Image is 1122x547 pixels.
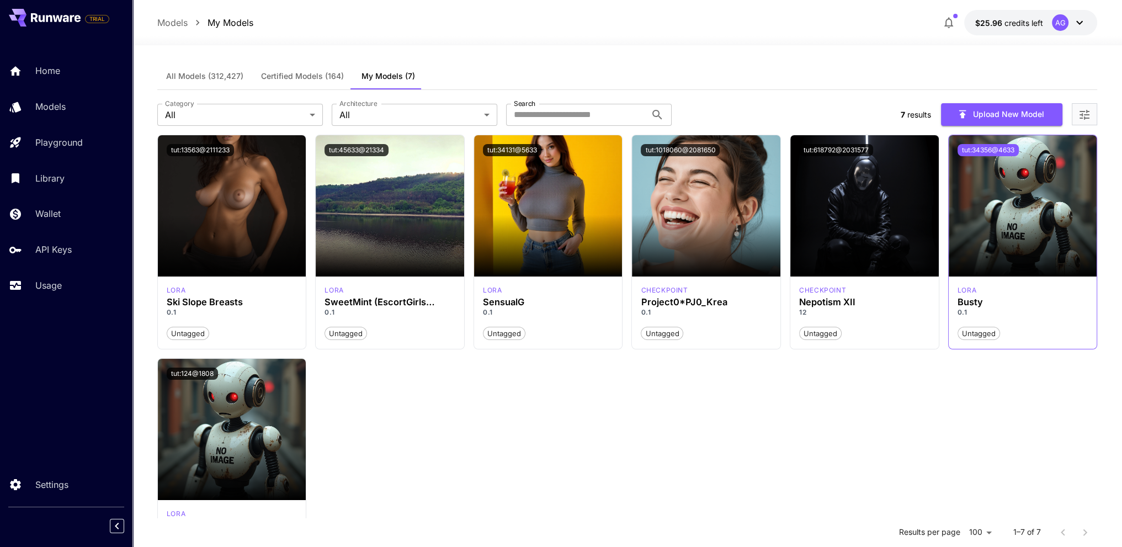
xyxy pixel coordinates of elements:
[958,307,1088,317] p: 0.1
[35,64,60,77] p: Home
[641,285,688,295] div: FLUX.1 D
[361,71,415,81] span: My Models (7)
[157,16,188,29] a: Models
[1004,18,1043,28] span: credits left
[958,285,976,295] div: FLUX.1 D
[339,108,480,121] span: All
[35,136,83,149] p: Playground
[483,326,525,341] button: Untagged
[800,328,841,339] span: Untagged
[167,307,297,317] p: 0.1
[167,509,185,519] p: lora
[35,243,72,256] p: API Keys
[949,135,1097,277] img: no-image-qHGxvh9x.jpeg
[641,285,688,295] p: checkpoint
[35,478,68,491] p: Settings
[167,144,234,156] button: tut:13563@2111233
[167,326,209,341] button: Untagged
[167,509,185,519] div: FLUX.1 D
[261,71,344,81] span: Certified Models (164)
[35,207,61,220] p: Wallet
[975,18,1004,28] span: $25.96
[799,297,930,307] h3: Nepotism XII
[325,326,367,341] button: Untagged
[157,16,253,29] nav: breadcrumb
[208,16,253,29] a: My Models
[1078,108,1091,121] button: Open more filters
[167,328,209,339] span: Untagged
[35,279,62,292] p: Usage
[964,10,1097,35] button: $25.96191AG
[965,524,996,540] div: 100
[35,172,65,185] p: Library
[514,99,535,108] label: Search
[167,285,185,295] p: lora
[483,285,502,295] p: lora
[166,71,243,81] span: All Models (312,427)
[941,103,1062,126] button: Upload New Model
[899,527,960,538] p: Results per page
[325,144,389,156] button: tut:45633@21334
[325,285,343,295] p: lora
[958,144,1019,156] button: tut:34356@4633
[483,297,614,307] h3: SensualG
[1052,14,1068,31] div: AG
[799,285,846,295] div: FLUX.1 D
[958,285,976,295] p: lora
[86,15,109,23] span: TRIAL
[118,516,132,536] div: Collapse sidebar
[110,519,124,533] button: Collapse sidebar
[641,307,772,317] p: 0.1
[483,285,502,295] div: FLUX.1 D
[483,307,614,317] p: 0.1
[907,110,931,119] span: results
[641,144,720,156] button: tut:1018060@2081650
[85,12,109,25] span: Add your payment card to enable full platform functionality.
[901,110,905,119] span: 7
[799,307,930,317] p: 12
[339,99,377,108] label: Architecture
[1013,527,1041,538] p: 1–7 of 7
[325,297,455,307] h3: SweetMint (EscortGirls busty)
[167,368,218,380] button: tut:124@1808
[799,326,842,341] button: Untagged
[158,359,306,500] img: no-image-qHGxvh9x.jpeg
[958,326,1000,341] button: Untagged
[325,285,343,295] div: FLUX.1 D
[167,285,185,295] div: FLUX.1 D
[325,307,455,317] p: 0.1
[35,100,66,113] p: Models
[641,328,683,339] span: Untagged
[641,297,772,307] h3: Project0*PJ0_Krea
[799,285,846,295] p: checkpoint
[325,328,366,339] span: Untagged
[165,108,305,121] span: All
[958,328,999,339] span: Untagged
[483,328,525,339] span: Untagged
[167,297,297,307] h3: Ski Slope Breasts
[799,144,873,156] button: tut:618792@2031577
[165,99,194,108] label: Category
[483,144,541,156] button: tut:34131@5633
[958,297,1088,307] h3: Busty
[641,326,683,341] button: Untagged
[975,17,1043,29] div: $25.96191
